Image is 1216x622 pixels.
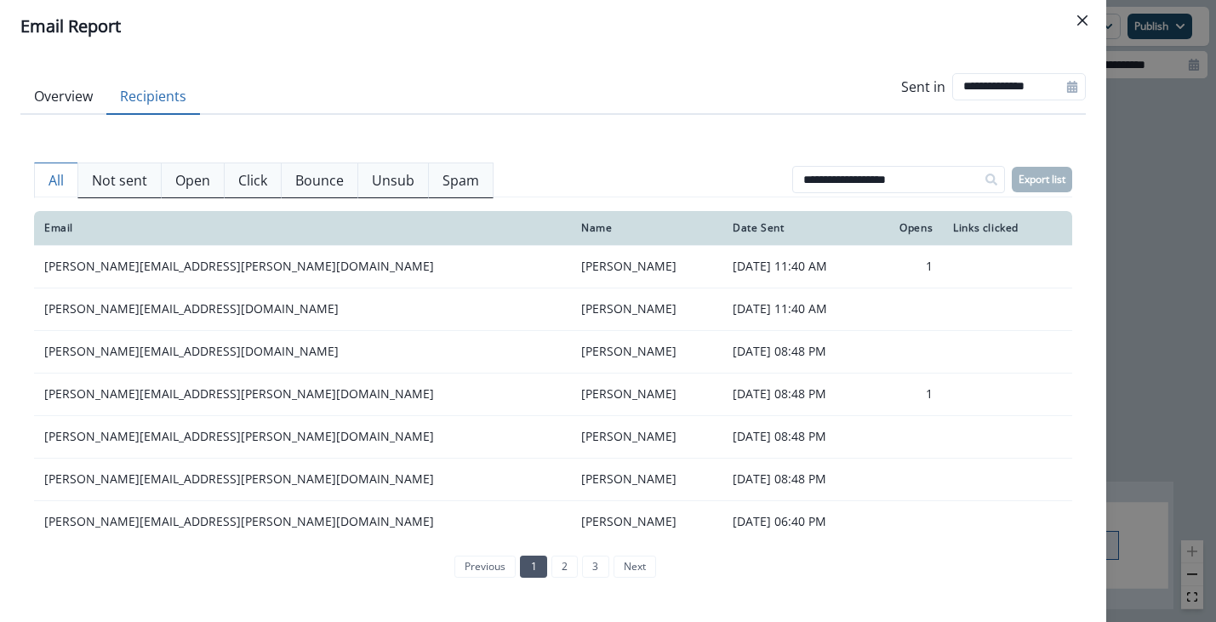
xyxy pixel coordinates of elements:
td: [PERSON_NAME][EMAIL_ADDRESS][DOMAIN_NAME] [34,288,571,330]
div: Email Report [20,14,1086,39]
td: [PERSON_NAME][EMAIL_ADDRESS][PERSON_NAME][DOMAIN_NAME] [34,245,571,288]
button: Close [1069,7,1096,34]
td: [PERSON_NAME][EMAIL_ADDRESS][PERSON_NAME][DOMAIN_NAME] [34,373,571,415]
p: [DATE] 11:40 AM [733,300,863,317]
button: Recipients [106,79,200,115]
div: Date Sent [733,221,863,235]
p: Open [175,170,210,191]
td: 1 [873,373,943,415]
td: [PERSON_NAME][EMAIL_ADDRESS][PERSON_NAME][DOMAIN_NAME] [34,415,571,458]
td: 1 [873,245,943,288]
button: Overview [20,79,106,115]
ul: Pagination [450,556,656,578]
a: Page 2 [551,556,578,578]
td: [PERSON_NAME] [571,458,722,500]
td: [PERSON_NAME] [571,373,722,415]
p: [DATE] 08:48 PM [733,343,863,360]
p: [DATE] 08:48 PM [733,428,863,445]
p: [DATE] 08:48 PM [733,385,863,402]
button: Export list [1012,167,1072,192]
p: Sent in [901,77,945,97]
p: Spam [442,170,479,191]
td: [PERSON_NAME] [571,500,722,543]
p: Bounce [295,170,344,191]
td: [PERSON_NAME] [571,245,722,288]
p: Not sent [92,170,147,191]
td: [PERSON_NAME] [571,288,722,330]
p: Export list [1019,174,1065,185]
div: Opens [883,221,933,235]
td: [PERSON_NAME][EMAIL_ADDRESS][DOMAIN_NAME] [34,330,571,373]
a: Page 3 [582,556,608,578]
p: [DATE] 06:40 PM [733,513,863,530]
div: Links clicked [953,221,1062,235]
a: Page 1 is your current page [520,556,546,578]
p: All [49,170,64,191]
p: [DATE] 11:40 AM [733,258,863,275]
td: [PERSON_NAME][EMAIL_ADDRESS][PERSON_NAME][DOMAIN_NAME] [34,500,571,543]
p: Click [238,170,267,191]
div: Email [44,221,561,235]
p: Unsub [372,170,414,191]
p: [DATE] 08:48 PM [733,471,863,488]
td: [PERSON_NAME][EMAIL_ADDRESS][PERSON_NAME][DOMAIN_NAME] [34,458,571,500]
td: [PERSON_NAME] [571,330,722,373]
a: Next page [614,556,656,578]
td: [PERSON_NAME] [571,415,722,458]
div: Name [581,221,712,235]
